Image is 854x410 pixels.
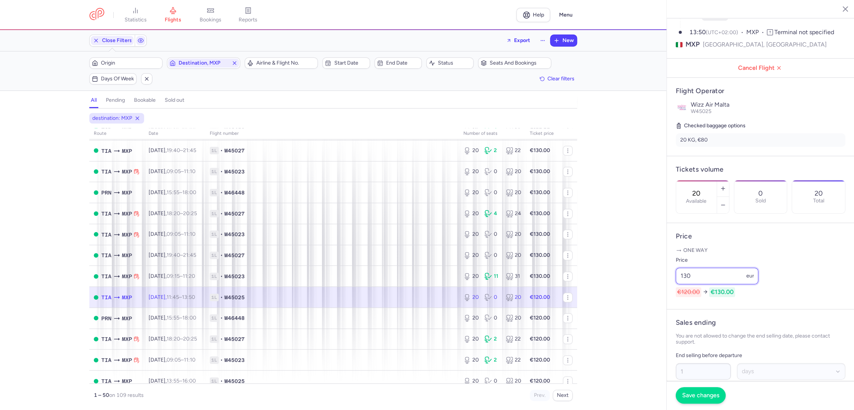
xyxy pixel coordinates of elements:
[530,189,550,196] strong: €130.00
[210,252,219,259] span: 1L
[167,294,195,300] span: –
[183,147,196,154] time: 21:45
[101,147,111,155] span: TIA
[224,294,245,301] span: W45025
[167,189,196,196] span: –
[686,198,707,204] label: Available
[101,272,111,280] span: TIA
[463,273,478,280] div: 20
[463,335,478,343] div: 20
[463,377,478,385] div: 20
[167,336,197,342] span: –
[167,168,181,175] time: 09:05
[210,189,219,196] span: 1L
[122,293,132,301] span: Milano Malpensa, Milano, Italy
[484,356,499,364] div: 2
[484,189,499,196] div: 0
[101,60,160,66] span: Origin
[530,390,550,401] button: Prev.
[122,377,132,385] span: Milano Malpensa, Milano, Italy
[463,294,478,301] div: 20
[122,188,132,197] span: MXP
[676,232,845,241] h4: Price
[426,57,474,69] button: Status
[676,268,758,284] input: ---
[149,357,195,363] span: [DATE],
[758,190,763,197] p: 0
[506,210,521,217] div: 24
[122,272,132,280] span: Milano Malpensa, Milano, Italy
[506,314,521,322] div: 20
[550,35,577,46] button: New
[167,336,180,342] time: 18:20
[182,315,196,321] time: 18:00
[101,167,111,176] span: Rinas Mother Teresa, Tirana, Albania
[813,198,824,204] p: Total
[530,147,550,154] strong: €130.00
[506,252,521,259] div: 20
[220,314,223,322] span: •
[689,29,706,36] time: 13:50
[438,60,471,66] span: Status
[167,231,181,237] time: 09:05
[484,210,499,217] div: 4
[144,128,205,139] th: date
[210,273,219,280] span: 1L
[210,294,219,301] span: 1L
[506,356,521,364] div: 22
[463,231,478,238] div: 20
[167,57,240,69] button: Destination, MXP
[530,231,550,237] strong: €130.00
[220,335,223,343] span: •
[149,315,196,321] span: [DATE],
[514,38,530,43] span: Export
[122,335,132,343] span: Milano Malpensa, Milano, Italy
[506,231,521,238] div: 20
[184,231,195,237] time: 11:10
[676,256,758,265] label: Price
[478,57,551,69] button: Seats and bookings
[673,65,848,71] span: Cancel Flight
[210,335,219,343] span: 1L
[210,168,219,175] span: 1L
[183,252,196,258] time: 21:45
[224,252,245,259] span: W45027
[530,294,550,300] strong: €120.00
[182,189,196,196] time: 18:00
[691,101,845,108] p: Wizz Air Malta
[706,29,738,36] span: (UTC+02:00)
[182,294,195,300] time: 13:50
[374,57,422,69] button: End date
[484,314,499,322] div: 0
[709,287,735,297] span: €130.00
[101,335,111,343] span: TIA
[245,57,318,69] button: Airline & Flight No.
[682,392,719,399] span: Save changes
[676,87,845,95] h4: Flight Operator
[463,252,478,259] div: 20
[117,7,154,23] a: statistics
[134,97,156,104] h4: bookable
[746,28,767,37] span: MXP
[334,60,367,66] span: Start date
[167,315,196,321] span: –
[101,210,111,218] span: TIA
[109,392,144,398] span: on 109 results
[530,273,550,279] strong: €130.00
[167,252,180,258] time: 19:40
[167,147,180,154] time: 19:40
[463,314,478,322] div: 20
[484,294,499,301] div: 0
[101,314,111,323] span: Pristina International, Pristina, Kosovo
[167,378,179,384] time: 13:55
[506,147,521,154] div: 22
[125,17,147,23] span: statistics
[101,251,111,259] span: TIA
[101,377,111,385] span: TIA
[183,210,197,217] time: 20:25
[676,165,845,174] h4: Tickets volume
[210,231,219,238] span: 1L
[537,73,577,84] button: Clear filters
[691,108,711,115] span: W45025
[459,128,525,139] th: number of seats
